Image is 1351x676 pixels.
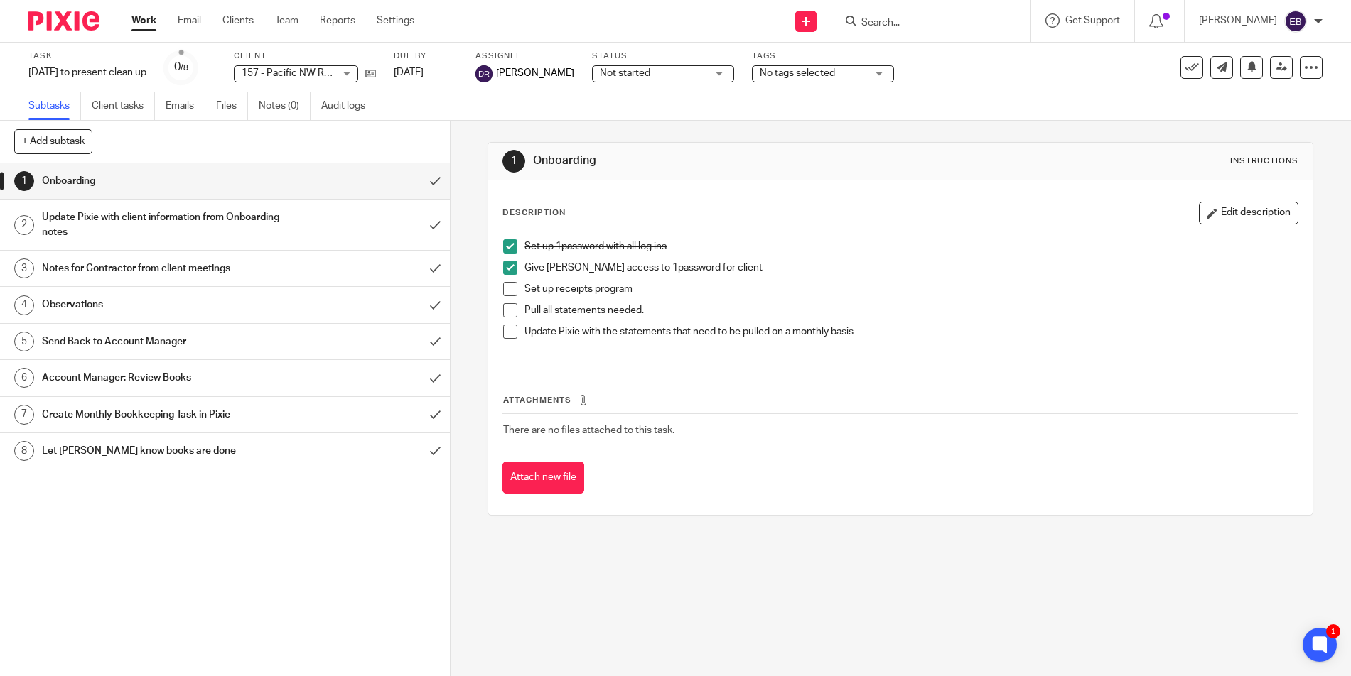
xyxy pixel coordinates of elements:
[14,258,34,278] div: 3
[42,331,285,352] h1: Send Back to Account Manager
[394,67,424,77] span: [DATE]
[222,13,254,28] a: Clients
[42,258,285,279] h1: Notes for Contractor from client meetings
[502,207,566,219] p: Description
[275,13,298,28] a: Team
[394,50,458,62] label: Due by
[14,441,34,461] div: 8
[600,68,650,78] span: Not started
[92,92,155,120] a: Client tasks
[1199,13,1277,28] p: [PERSON_NAME]
[524,282,1298,296] p: Set up receipts program
[166,92,205,120] a: Emails
[28,11,99,31] img: Pixie
[14,368,34,388] div: 6
[42,294,285,315] h1: Observations
[28,50,146,62] label: Task
[234,50,376,62] label: Client
[42,440,285,462] h1: Let [PERSON_NAME] know books are done
[533,153,931,168] h1: Onboarding
[1326,624,1340,638] div: 1
[242,68,399,78] span: 157 - Pacific NW Relational Therapy
[752,50,894,62] label: Tags
[524,303,1298,317] p: Pull all statements needed.
[860,17,988,30] input: Search
[524,325,1298,339] p: Update Pixie with the statements that need to be pulled on a monthly basis
[131,13,156,28] a: Work
[475,50,574,62] label: Assignee
[1284,10,1307,33] img: svg%3E
[592,50,734,62] label: Status
[760,68,835,78] span: No tags selected
[1065,16,1120,26] span: Get Support
[524,239,1298,253] p: Set up 1password with all log ins
[377,13,414,28] a: Settings
[14,171,34,191] div: 1
[28,92,81,120] a: Subtasks
[259,92,311,120] a: Notes (0)
[503,396,571,404] span: Attachments
[42,404,285,425] h1: Create Monthly Bookkeeping Task in Pixie
[14,332,34,351] div: 5
[502,150,525,173] div: 1
[14,405,34,425] div: 7
[320,13,355,28] a: Reports
[475,65,493,82] img: svg%3E
[496,66,574,80] span: [PERSON_NAME]
[14,215,34,235] div: 2
[181,64,188,72] small: /8
[503,425,674,435] span: There are no files attached to this task.
[14,295,34,315] div: 4
[524,261,1298,275] p: Give [PERSON_NAME] access to 1password for client
[174,59,188,75] div: 0
[28,65,146,80] div: Jan 2024 to present clean up
[1199,202,1298,224] button: Edit description
[321,92,376,120] a: Audit logs
[1230,156,1298,167] div: Instructions
[178,13,201,28] a: Email
[42,170,285,192] h1: Onboarding
[42,207,285,243] h1: Update Pixie with client information from Onboarding notes
[216,92,248,120] a: Files
[502,462,584,494] button: Attach new file
[14,129,92,153] button: + Add subtask
[28,65,146,80] div: [DATE] to present clean up
[42,367,285,388] h1: Account Manager: Review Books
